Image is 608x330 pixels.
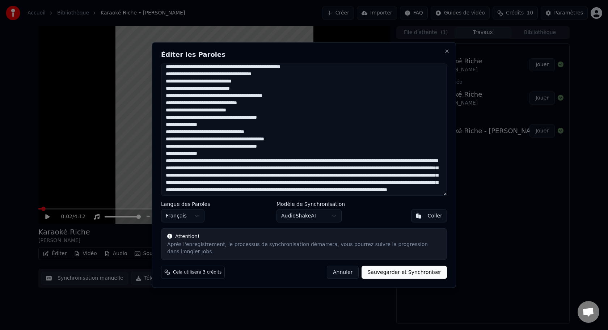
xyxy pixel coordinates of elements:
button: Coller [411,209,447,222]
label: Langue des Paroles [161,201,210,206]
div: Attention! [167,233,441,240]
button: Annuler [327,266,359,279]
span: Cela utilisera 3 crédits [173,269,221,275]
div: Après l'enregistrement, le processus de synchronisation démarrera, vous pourrez suivre la progres... [167,241,441,255]
label: Modèle de Synchronisation [276,201,345,206]
button: Sauvegarder et Synchroniser [362,266,447,279]
div: Coller [427,212,442,219]
h2: Éditer les Paroles [161,51,447,58]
